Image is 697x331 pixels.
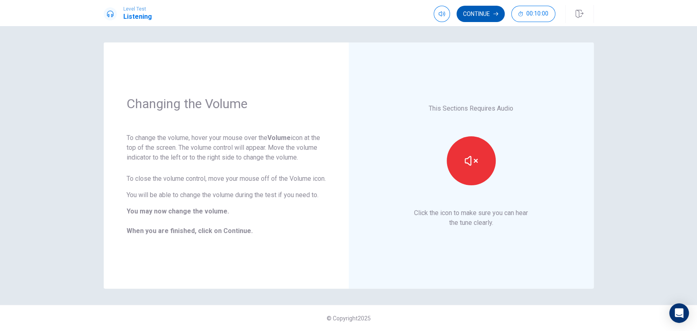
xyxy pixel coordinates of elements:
[267,134,291,142] strong: Volume
[511,6,555,22] button: 00:10:00
[669,303,689,323] div: Open Intercom Messenger
[123,6,152,12] span: Level Test
[127,133,326,162] p: To change the volume, hover your mouse over the icon at the top of the screen. The volume control...
[327,315,371,322] span: © Copyright 2025
[414,208,528,228] p: Click the icon to make sure you can hear the tune clearly.
[127,207,253,235] b: You may now change the volume. When you are finished, click on Continue.
[123,12,152,22] h1: Listening
[457,6,505,22] button: Continue
[127,96,326,112] h1: Changing the Volume
[526,11,548,17] span: 00:10:00
[127,174,326,184] p: To close the volume control, move your mouse off of the Volume icon.
[127,190,326,200] p: You will be able to change the volume during the test if you need to.
[429,104,513,113] p: This Sections Requires Audio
